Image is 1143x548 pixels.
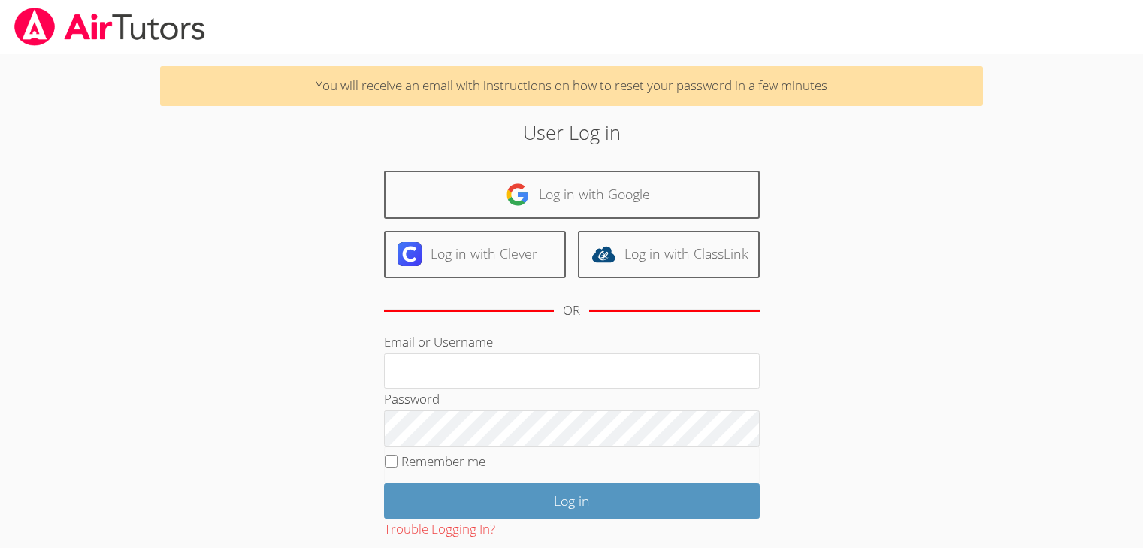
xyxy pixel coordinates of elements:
h2: User Log in [263,118,880,147]
label: Email or Username [384,333,493,350]
img: clever-logo-6eab21bc6e7a338710f1a6ff85c0baf02591cd810cc4098c63d3a4b26e2feb20.svg [398,242,422,266]
div: OR [563,300,580,322]
a: Log in with Google [384,171,760,218]
img: airtutors_banner-c4298cdbf04f3fff15de1276eac7730deb9818008684d7c2e4769d2f7ddbe033.png [13,8,207,46]
a: Log in with Clever [384,231,566,278]
input: Log in [384,483,760,519]
label: Password [384,390,440,407]
img: classlink-logo-d6bb404cc1216ec64c9a2012d9dc4662098be43eaf13dc465df04b49fa7ab582.svg [591,242,615,266]
label: Remember me [401,453,485,470]
img: google-logo-50288ca7cdecda66e5e0955fdab243c47b7ad437acaf1139b6f446037453330a.svg [506,183,530,207]
a: Log in with ClassLink [578,231,760,278]
p: You will receive an email with instructions on how to reset your password in a few minutes [160,66,983,106]
button: Trouble Logging In? [384,519,495,540]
